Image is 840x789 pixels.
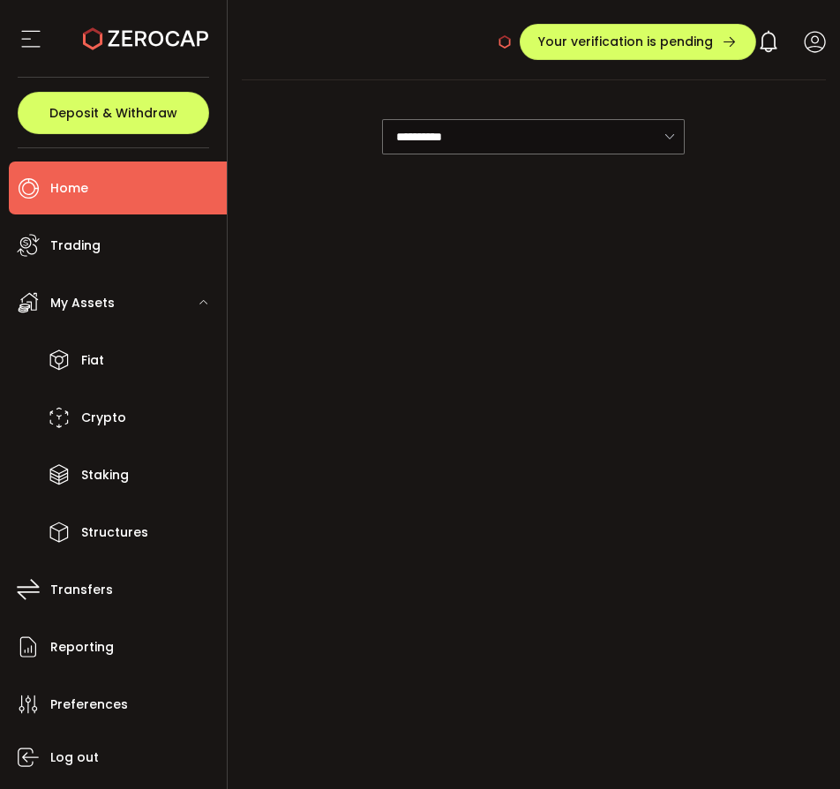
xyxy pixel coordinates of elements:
[50,233,101,259] span: Trading
[50,745,99,770] span: Log out
[81,348,104,373] span: Fiat
[81,520,148,545] span: Structures
[522,30,569,54] span: Home
[50,577,113,603] span: Transfers
[18,92,209,134] button: Deposit & Withdraw
[50,692,128,718] span: Preferences
[50,176,88,201] span: Home
[50,635,114,660] span: Reporting
[49,107,177,119] span: Deposit & Withdraw
[81,462,129,488] span: Staking
[520,24,756,59] button: Your verification is pending
[50,290,115,316] span: My Assets
[538,35,713,48] span: Your verification is pending
[81,405,126,431] span: Crypto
